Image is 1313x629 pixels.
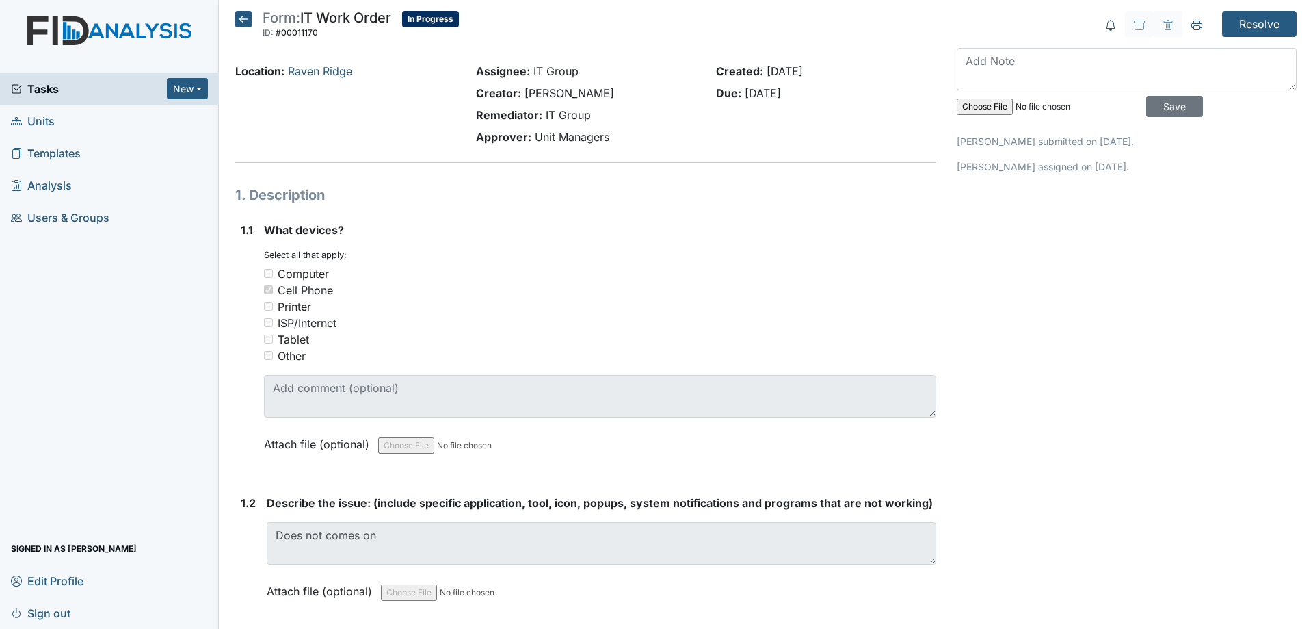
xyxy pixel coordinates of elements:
span: [DATE] [745,86,781,100]
span: IT Group [533,64,579,78]
div: Cell Phone [278,282,333,298]
strong: Remediator: [476,108,542,122]
span: Edit Profile [11,570,83,591]
span: Unit Managers [535,130,609,144]
span: Analysis [11,175,72,196]
input: Printer [264,302,273,311]
textarea: Does not comes on [267,522,936,565]
span: Sign out [11,602,70,624]
strong: Due: [716,86,741,100]
small: Select all that apply: [264,250,347,260]
span: Units [11,110,55,131]
div: Other [278,348,306,364]
div: Tablet [278,331,309,348]
span: #00011170 [276,27,318,38]
div: IT Work Order [263,11,391,41]
span: [PERSON_NAME] [525,86,614,100]
strong: Creator: [476,86,521,100]
p: [PERSON_NAME] submitted on [DATE]. [957,134,1297,149]
span: What devices? [264,223,344,237]
input: Tablet [264,335,273,344]
div: ISP/Internet [278,315,336,331]
strong: Assignee: [476,64,530,78]
span: Describe the issue: (include specific application, tool, icon, popups, system notifications and p... [267,496,933,510]
button: New [167,78,208,99]
a: Tasks [11,81,167,97]
input: Cell Phone [264,285,273,294]
h1: 1. Description [235,185,936,205]
strong: Location: [235,64,284,78]
span: Signed in as [PERSON_NAME] [11,538,137,559]
span: Users & Groups [11,207,109,228]
a: Raven Ridge [288,64,352,78]
span: ID: [263,27,274,38]
span: IT Group [546,108,591,122]
label: 1.1 [241,222,253,238]
strong: Approver: [476,130,531,144]
div: Printer [278,298,311,315]
input: Save [1146,96,1203,117]
span: Form: [263,10,300,26]
span: Templates [11,142,81,164]
label: Attach file (optional) [267,576,377,600]
label: Attach file (optional) [264,428,375,452]
input: Other [264,351,273,360]
input: Computer [264,269,273,278]
strong: Created: [716,64,763,78]
span: In Progress [402,11,459,27]
label: 1.2 [241,495,256,511]
span: [DATE] [767,64,803,78]
div: Computer [278,266,329,282]
input: Resolve [1222,11,1297,37]
input: ISP/Internet [264,318,273,327]
p: [PERSON_NAME] assigned on [DATE]. [957,159,1297,174]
